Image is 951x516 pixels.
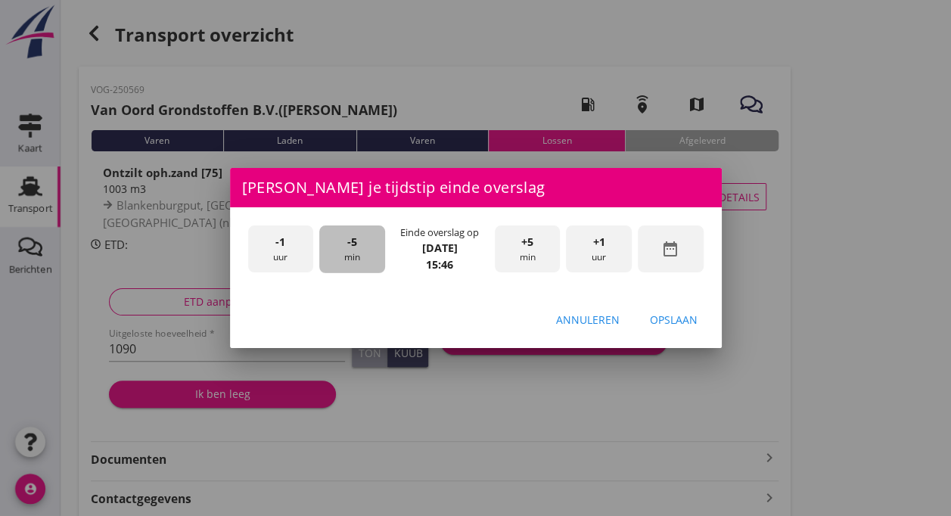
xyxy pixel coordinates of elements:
[650,312,698,328] div: Opslaan
[347,234,357,250] span: -5
[275,234,285,250] span: -1
[638,306,710,333] button: Opslaan
[566,225,632,273] div: uur
[319,225,385,273] div: min
[230,168,722,207] div: [PERSON_NAME] je tijdstip einde overslag
[521,234,533,250] span: +5
[400,225,479,240] div: Einde overslag op
[422,241,458,255] strong: [DATE]
[661,240,679,258] i: date_range
[495,225,561,273] div: min
[593,234,605,250] span: +1
[544,306,632,333] button: Annuleren
[248,225,314,273] div: uur
[556,312,620,328] div: Annuleren
[426,257,453,272] strong: 15:46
